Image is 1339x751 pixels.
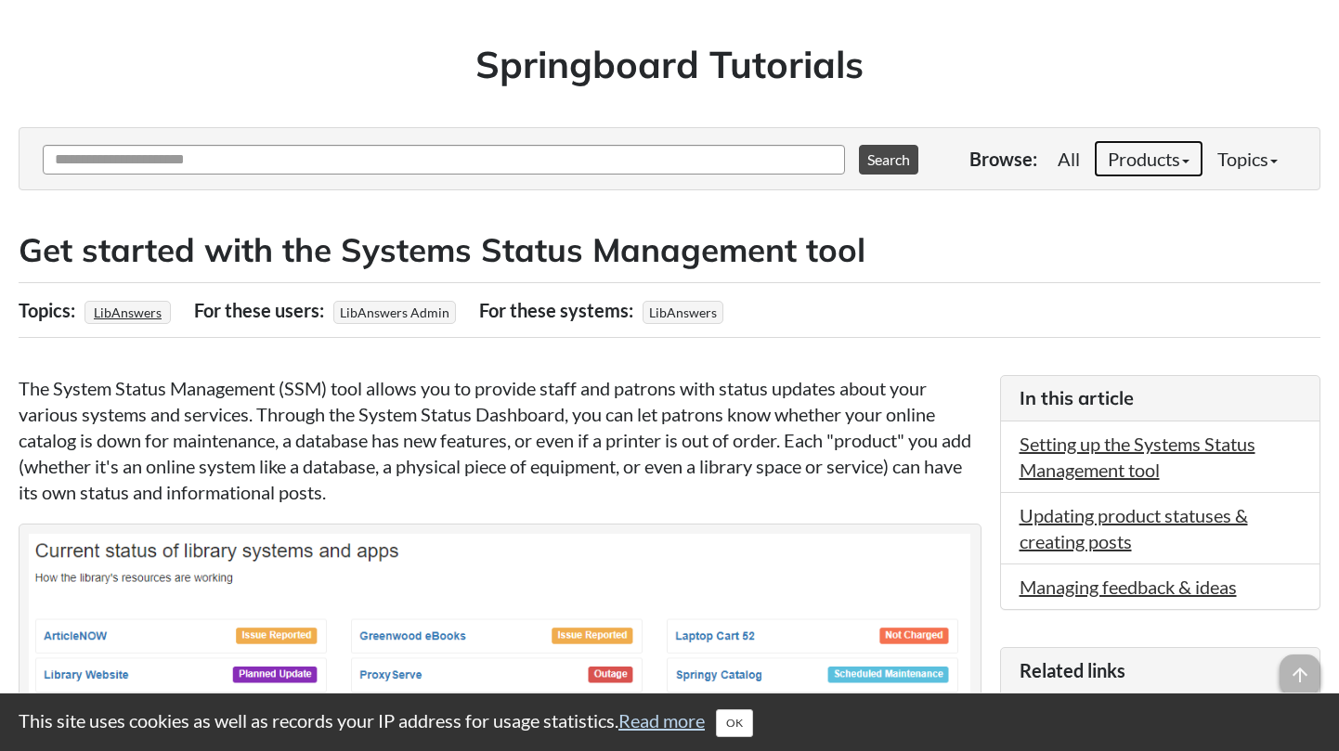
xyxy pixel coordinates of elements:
a: Managing feedback & ideas [1020,576,1237,598]
span: LibAnswers Admin [333,301,456,324]
button: Close [716,709,753,737]
a: Read more [618,709,705,732]
p: Browse: [969,146,1037,172]
h2: Get started with the Systems Status Management tool [19,227,1320,273]
a: arrow_upward [1280,656,1320,679]
h1: Springboard Tutorials [32,38,1306,90]
div: Topics: [19,292,80,328]
p: The System Status Management (SSM) tool allows you to provide staff and patrons with status updat... [19,375,981,505]
a: Setting up the Systems Status Management tool [1020,433,1255,481]
span: arrow_upward [1280,654,1320,695]
span: LibAnswers [643,301,723,324]
div: For these systems: [479,292,638,328]
a: Products [1094,140,1203,177]
button: Search [859,145,918,175]
a: Updating product statuses & creating posts [1020,504,1248,552]
a: LibAnswers [91,299,164,326]
span: Related links [1020,659,1125,681]
div: For these users: [194,292,329,328]
h3: In this article [1020,385,1302,411]
a: All [1044,140,1094,177]
a: Topics [1203,140,1292,177]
